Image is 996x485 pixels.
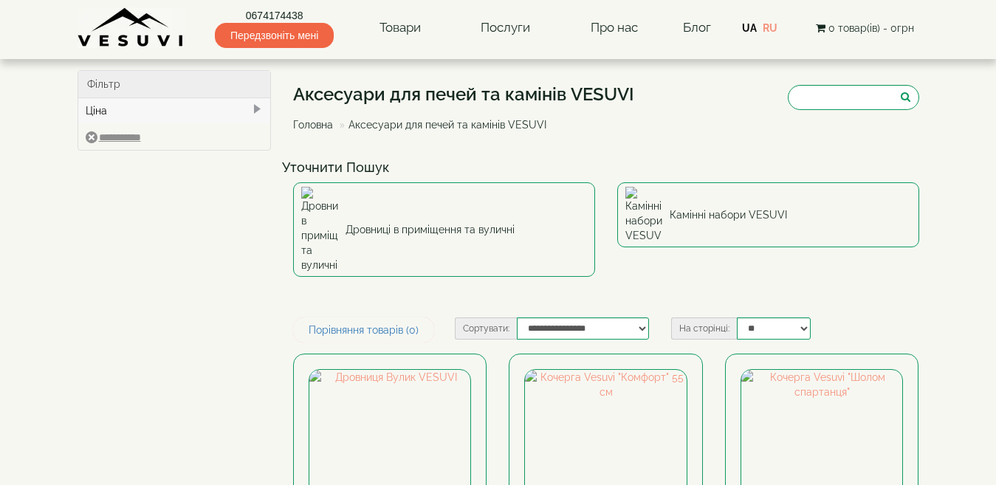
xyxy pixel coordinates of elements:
[293,317,434,343] a: Порівняння товарів (0)
[742,22,757,34] a: UA
[215,23,334,48] span: Передзвоніть мені
[78,98,271,123] div: Ціна
[763,22,777,34] a: RU
[301,187,338,272] img: Дровниці в приміщення та вуличні
[215,8,334,23] a: 0674174438
[293,85,634,104] h1: Аксесуари для печей та камінів VESUVI
[671,317,737,340] label: На сторінці:
[293,182,595,277] a: Дровниці в приміщення та вуличні Дровниці в приміщення та вуличні
[466,11,545,45] a: Послуги
[78,7,185,48] img: Завод VESUVI
[455,317,517,340] label: Сортувати:
[683,20,711,35] a: Блог
[811,20,918,36] button: 0 товар(ів) - 0грн
[282,160,930,175] h4: Уточнити Пошук
[336,117,546,132] li: Аксесуари для печей та камінів VESUVI
[293,119,333,131] a: Головна
[617,182,919,247] a: Камінні набори VESUVI Камінні набори VESUVI
[625,187,662,243] img: Камінні набори VESUVI
[576,11,653,45] a: Про нас
[365,11,436,45] a: Товари
[828,22,914,34] span: 0 товар(ів) - 0грн
[78,71,271,98] div: Фільтр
